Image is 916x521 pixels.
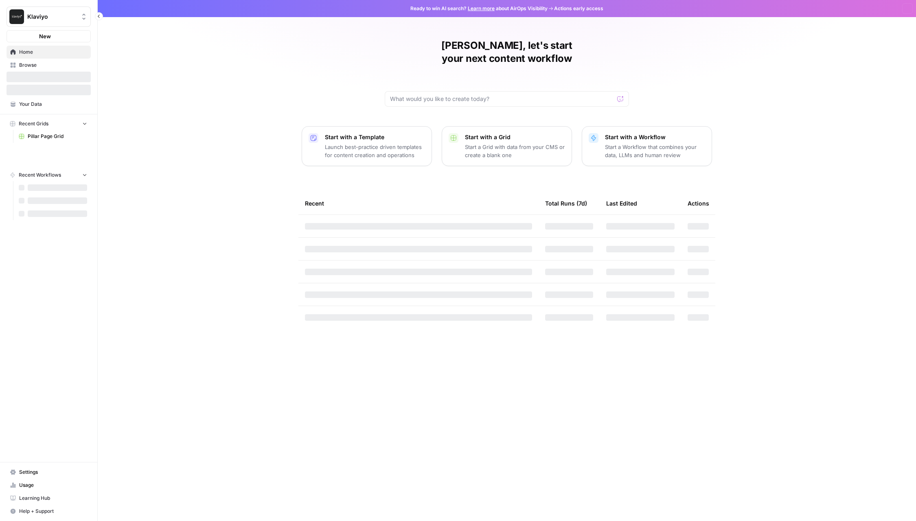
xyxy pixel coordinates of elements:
button: Help + Support [7,505,91,518]
a: Browse [7,59,91,72]
span: Usage [19,482,87,489]
a: Usage [7,479,91,492]
button: Workspace: Klaviyo [7,7,91,27]
img: Klaviyo Logo [9,9,24,24]
span: Settings [19,468,87,476]
div: Last Edited [606,192,637,215]
p: Start with a Workflow [605,133,705,141]
span: Actions early access [554,5,603,12]
button: Start with a GridStart a Grid with data from your CMS or create a blank one [442,126,572,166]
div: Actions [688,192,709,215]
p: Start a Workflow that combines your data, LLMs and human review [605,143,705,159]
p: Launch best-practice driven templates for content creation and operations [325,143,425,159]
a: Home [7,46,91,59]
p: Start with a Template [325,133,425,141]
span: Home [19,48,87,56]
span: Learning Hub [19,495,87,502]
span: Browse [19,61,87,69]
a: Settings [7,466,91,479]
span: Ready to win AI search? about AirOps Visibility [410,5,548,12]
a: Learn more [468,5,495,11]
div: Total Runs (7d) [545,192,587,215]
a: Pillar Page Grid [15,130,91,143]
button: Start with a TemplateLaunch best-practice driven templates for content creation and operations [302,126,432,166]
span: New [39,32,51,40]
h1: [PERSON_NAME], let's start your next content workflow [385,39,629,65]
a: Your Data [7,98,91,111]
span: Help + Support [19,508,87,515]
span: Recent Workflows [19,171,61,179]
p: Start a Grid with data from your CMS or create a blank one [465,143,565,159]
span: Klaviyo [27,13,77,21]
button: Recent Grids [7,118,91,130]
span: Your Data [19,101,87,108]
span: Pillar Page Grid [28,133,87,140]
button: Start with a WorkflowStart a Workflow that combines your data, LLMs and human review [582,126,712,166]
a: Learning Hub [7,492,91,505]
input: What would you like to create today? [390,95,614,103]
div: Recent [305,192,532,215]
span: Recent Grids [19,120,48,127]
button: Recent Workflows [7,169,91,181]
button: New [7,30,91,42]
p: Start with a Grid [465,133,565,141]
